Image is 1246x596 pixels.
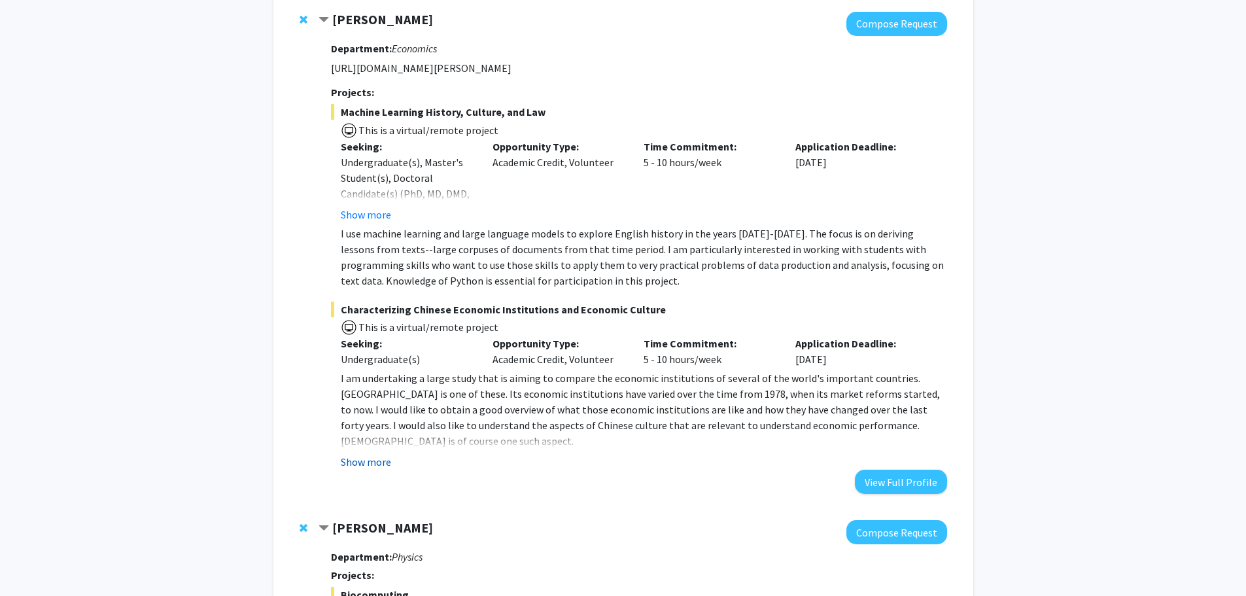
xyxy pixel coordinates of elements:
p: I am undertaking a large study that is aiming to compare the economic institutions of several of ... [341,370,946,449]
iframe: Chat [10,537,56,586]
strong: [PERSON_NAME] [332,11,433,27]
strong: Department: [331,550,392,563]
p: Opportunity Type: [493,139,625,154]
div: Undergraduate(s), Master's Student(s), Doctoral Candidate(s) (PhD, MD, DMD, PharmD, etc.) [341,154,473,217]
p: Application Deadline: [795,139,927,154]
p: Opportunity Type: [493,336,625,351]
p: [URL][DOMAIN_NAME][PERSON_NAME] [331,60,946,76]
div: Academic Credit, Volunteer [483,139,634,222]
i: Physics [392,550,423,563]
span: Contract Peter Murrell Bookmark [319,15,329,26]
button: Compose Request to Wolfgang Losert [846,520,947,544]
i: Economics [392,42,437,55]
strong: Projects: [331,569,374,582]
div: Academic Credit, Volunteer [483,336,634,367]
p: Seeking: [341,336,473,351]
p: Time Commitment: [644,336,776,351]
p: Time Commitment: [644,139,776,154]
span: This is a virtual/remote project [357,124,498,137]
button: View Full Profile [855,470,947,494]
strong: [PERSON_NAME] [332,519,433,536]
button: Compose Request to Peter Murrell [846,12,947,36]
div: 5 - 10 hours/week [634,336,786,367]
button: Show more [341,454,391,470]
div: [DATE] [786,336,937,367]
p: I use machine learning and large language models to explore English history in the years [DATE]-[... [341,226,946,289]
button: Show more [341,207,391,222]
div: 5 - 10 hours/week [634,139,786,222]
span: Remove Wolfgang Losert from bookmarks [300,523,307,533]
div: [DATE] [786,139,937,222]
div: Undergraduate(s) [341,351,473,367]
strong: Department: [331,42,392,55]
span: Machine Learning History, Culture, and Law [331,104,946,120]
p: Application Deadline: [795,336,927,351]
strong: Projects: [331,86,374,99]
span: This is a virtual/remote project [357,321,498,334]
p: Seeking: [341,139,473,154]
span: Remove Peter Murrell from bookmarks [300,14,307,25]
span: Contract Wolfgang Losert Bookmark [319,523,329,534]
span: Characterizing Chinese Economic Institutions and Economic Culture [331,302,946,317]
